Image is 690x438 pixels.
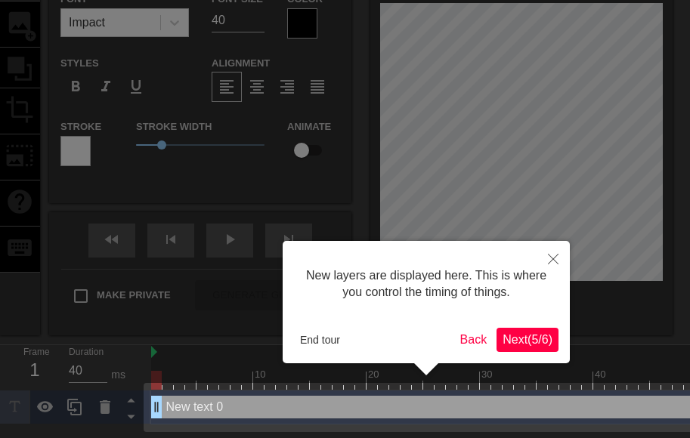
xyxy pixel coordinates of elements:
[294,328,346,351] button: End tour
[294,252,558,316] div: New layers are displayed here. This is where you control the timing of things.
[503,333,552,346] span: Next ( 5 / 6 )
[537,241,570,276] button: Close
[454,328,494,352] button: Back
[497,328,558,352] button: Next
